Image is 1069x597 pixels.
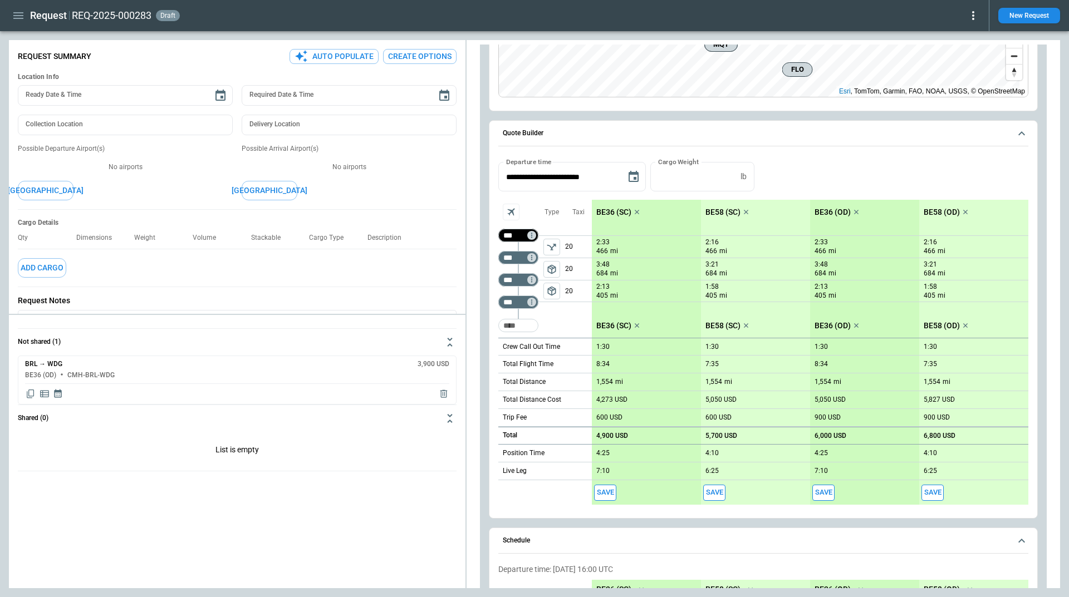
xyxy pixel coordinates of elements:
p: mi [610,246,618,256]
p: BE58 (SC) [705,321,741,330]
p: 466 [815,246,826,256]
p: mi [615,377,623,387]
p: mi [719,291,727,300]
p: 405 [815,291,826,300]
span: draft [158,12,178,19]
button: Choose date [209,85,232,107]
p: BE58 (SC) [705,585,741,594]
p: Volume [193,234,225,242]
p: 405 [924,291,935,300]
p: 8:34 [815,360,828,368]
span: Save this aircraft quote and copy details to clipboard [921,485,944,501]
p: 466 [596,246,608,256]
p: Departure time: [DATE] 16:00 UTC [498,565,1028,574]
p: List is empty [18,432,457,471]
p: 1:58 [705,283,719,291]
p: mi [610,291,618,300]
button: New Request [998,8,1060,23]
h6: Location Info [18,73,457,81]
button: Create Options [383,49,457,64]
p: Qty [18,234,37,242]
p: Possible Departure Airport(s) [18,144,233,154]
p: 2:16 [705,238,719,246]
p: 4:25 [815,449,828,457]
p: Trip Fee [503,413,527,422]
p: No airports [242,162,457,172]
p: 6:25 [924,467,937,475]
p: 1,554 [924,378,940,386]
p: 4:10 [924,449,937,457]
p: 7:35 [924,360,937,368]
p: 600 USD [705,413,732,422]
span: MQY [709,39,733,50]
h6: CMH-BRL-WDG [67,372,115,379]
p: 1:30 [705,343,719,351]
p: Request Summary [18,52,91,61]
div: Quote Builder [498,162,1028,505]
p: BE36 (OD) [815,208,851,217]
h6: Not shared (1) [18,338,61,346]
p: BE58 (OD) [924,321,960,330]
p: mi [719,269,727,278]
p: BE36 (OD) [815,321,851,330]
p: 2:16 [924,238,937,246]
p: 1,554 [705,378,722,386]
h6: BRL → WDG [25,361,62,368]
p: 20 [565,236,592,258]
button: Auto Populate [290,49,379,64]
button: [GEOGRAPHIC_DATA] [242,181,297,200]
p: 7:10 [596,467,610,475]
div: Not shared (1) [18,356,457,404]
button: Shared (0) [18,405,457,432]
p: mi [938,291,945,300]
p: mi [828,269,836,278]
p: 3:21 [705,260,719,269]
div: Too short [498,251,538,264]
p: Position Time [503,448,545,458]
div: Not shared (1) [18,432,457,471]
div: scrollable content [592,200,1028,505]
button: Add Cargo [18,258,66,278]
p: BE58 (SC) [705,208,741,217]
span: Aircraft selection [503,204,519,220]
button: left aligned [543,261,560,278]
p: 2:33 [815,238,828,246]
span: FLO [787,64,808,75]
p: mi [833,377,841,387]
p: 405 [705,291,717,300]
button: Reset bearing to north [1006,64,1022,80]
button: Quote Builder [498,121,1028,146]
p: 5,050 USD [815,396,846,404]
p: Taxi [572,208,585,217]
p: 1:30 [596,343,610,351]
p: BE36 (OD) [815,585,851,594]
p: 684 [705,269,717,278]
p: BE36 (SC) [596,321,631,330]
button: Save [921,485,944,501]
p: 684 [596,269,608,278]
p: mi [724,377,732,387]
p: 1:30 [815,343,828,351]
p: 600 USD [596,413,622,422]
p: 466 [705,246,717,256]
span: Display quote schedule [53,388,63,399]
p: 6,800 USD [924,432,955,440]
button: Choose date [433,85,455,107]
p: 5,050 USD [705,396,737,404]
p: 2:13 [815,283,828,291]
span: Save this aircraft quote and copy details to clipboard [812,485,835,501]
p: 7:35 [705,360,719,368]
p: BE58 (OD) [924,208,960,217]
p: Weight [134,234,164,242]
p: mi [938,246,945,256]
p: Total Flight Time [503,359,553,369]
p: 1,554 [815,378,831,386]
p: BE36 (SC) [596,585,631,594]
div: , TomTom, Garmin, FAO, NOAA, USGS, © OpenStreetMap [839,86,1025,97]
p: mi [610,269,618,278]
p: 4,273 USD [596,396,627,404]
span: Copy quote content [25,388,36,399]
span: package_2 [546,285,557,297]
p: 1:58 [924,283,937,291]
p: Crew Call Out Time [503,342,560,352]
